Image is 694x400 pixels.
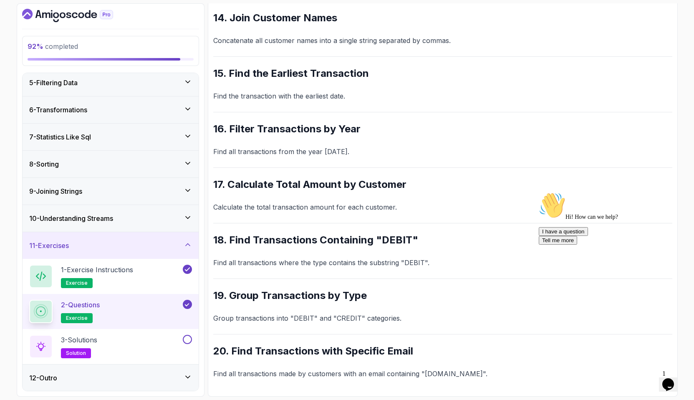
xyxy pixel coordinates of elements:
[23,365,199,391] button: 12-Outro
[29,186,82,196] h3: 9 - Joining Strings
[23,232,199,259] button: 11-Exercises
[213,146,672,157] p: Find all transactions from the year [DATE].
[213,312,672,324] p: Group transactions into "DEBIT" and "CREDIT" categories.
[213,90,672,102] p: Find the transaction with the earliest date.
[29,373,57,383] h3: 12 - Outro
[213,344,672,358] h2: 20. Find Transactions with Specific Email
[23,124,199,150] button: 7-Statistics Like Sql
[535,189,686,362] iframe: chat widget
[213,257,672,268] p: Find all transactions where the type contains the substring "DEBIT".
[213,35,672,46] p: Concatenate all customer names into a single string separated by commas.
[29,335,192,358] button: 3-Solutionssolution
[213,122,672,136] h2: 16. Filter Transactions by Year
[29,78,78,88] h3: 5 - Filtering Data
[66,280,88,286] span: exercise
[213,201,672,213] p: Calculate the total transaction amount for each customer.
[22,9,132,22] a: Dashboard
[29,300,192,323] button: 2-Questionsexercise
[66,350,86,357] span: solution
[29,213,113,223] h3: 10 - Understanding Streams
[29,132,91,142] h3: 7 - Statistics Like Sql
[213,67,672,80] h2: 15. Find the Earliest Transaction
[3,25,83,31] span: Hi! How can we help?
[23,178,199,205] button: 9-Joining Strings
[66,315,88,322] span: exercise
[3,3,30,30] img: :wave:
[659,367,686,392] iframe: chat widget
[213,289,672,302] h2: 19. Group Transactions by Type
[3,47,42,56] button: Tell me more
[61,335,97,345] p: 3 - Solutions
[28,42,78,51] span: completed
[28,42,43,51] span: 92 %
[29,241,69,251] h3: 11 - Exercises
[23,205,199,232] button: 10-Understanding Streams
[61,300,100,310] p: 2 - Questions
[23,151,199,177] button: 8-Sorting
[3,38,53,47] button: I have a question
[213,178,672,191] h2: 17. Calculate Total Amount by Customer
[3,3,154,56] div: 👋Hi! How can we help?I have a questionTell me more
[213,368,672,380] p: Find all transactions made by customers with an email containing "[DOMAIN_NAME]".
[29,105,87,115] h3: 6 - Transformations
[213,233,672,247] h2: 18. Find Transactions Containing "DEBIT"
[29,265,192,288] button: 1-Exercise Instructionsexercise
[29,159,59,169] h3: 8 - Sorting
[23,69,199,96] button: 5-Filtering Data
[23,96,199,123] button: 6-Transformations
[61,265,133,275] p: 1 - Exercise Instructions
[213,11,672,25] h2: 14. Join Customer Names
